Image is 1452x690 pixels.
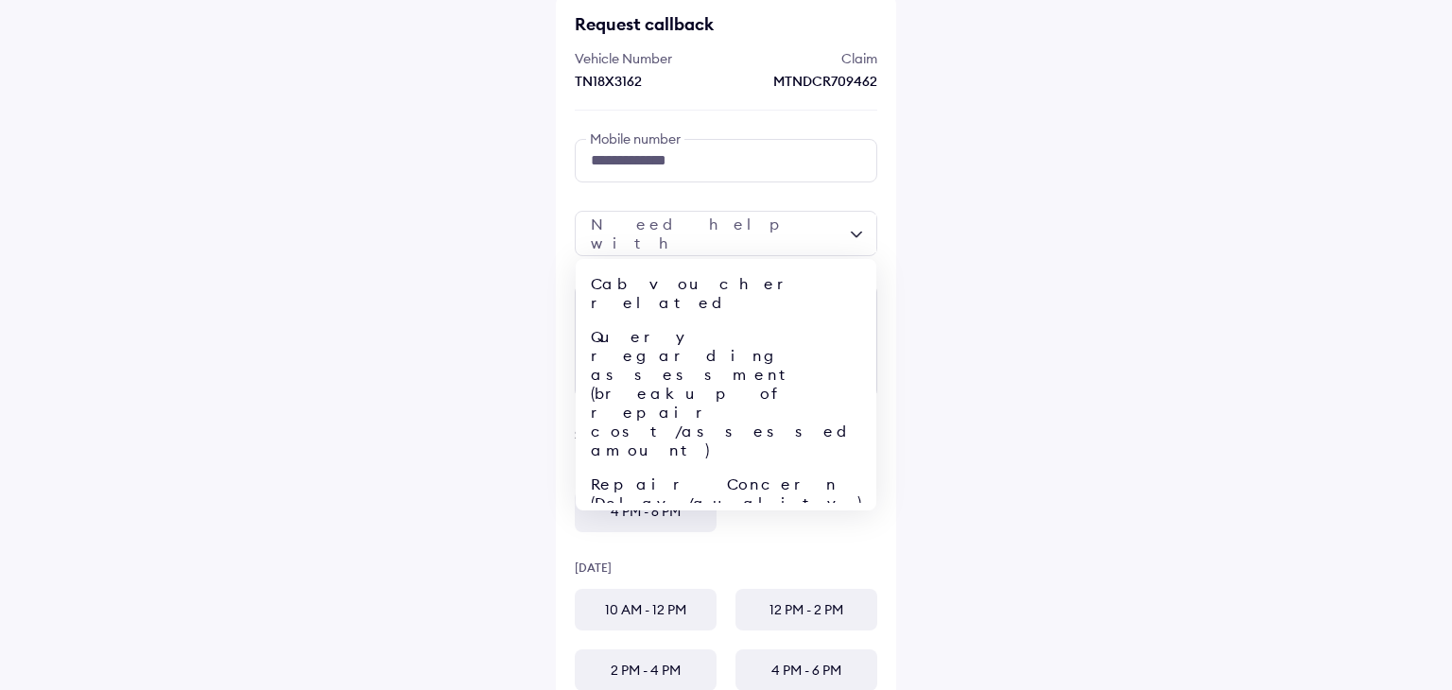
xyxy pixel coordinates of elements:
div: TN18X3162 [575,72,721,91]
div: Request callback [575,13,877,35]
div: Cab voucher related [576,267,876,319]
div: MTNDCR709462 [731,72,877,91]
div: 12 PM - 2 PM [735,589,877,630]
div: 10 AM - 12 PM [575,589,717,630]
div: Select a timeslot [575,426,877,443]
div: Claim [731,49,877,68]
div: [DATE] [575,462,877,476]
div: 4 PM - 6 PM [575,491,717,532]
div: [DATE] [575,561,877,575]
div: Repair Concern (Delay/quality) [576,467,876,520]
div: Query regarding assessment (breakup of repair cost/assessed amount) [576,319,876,467]
div: Vehicle Number [575,49,721,68]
